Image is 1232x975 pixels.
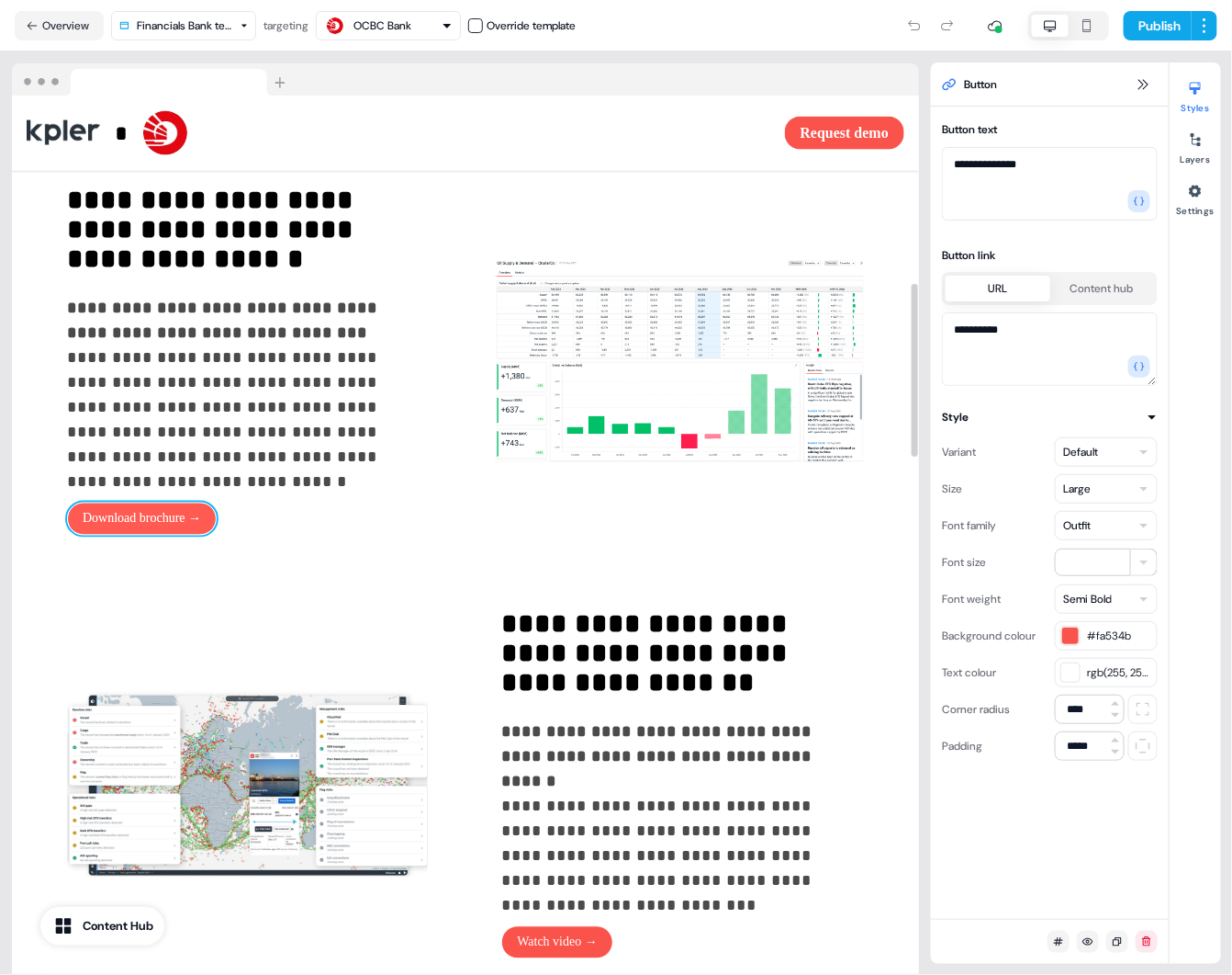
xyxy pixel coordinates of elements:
[67,503,217,536] button: Download brochure →
[1063,480,1091,498] div: Large
[1087,663,1151,682] span: rgb(255, 255, 255)
[40,907,164,946] button: Content Hub
[1063,590,1112,608] div: Semi Bold
[942,122,997,137] label: Button text
[1170,176,1221,217] button: Settings
[1063,443,1098,461] div: Default
[353,17,411,35] div: OCBC Bank
[942,511,996,540] div: Font family
[67,639,428,930] img: Image
[942,246,1158,265] div: Button link
[83,917,153,935] div: Content Hub
[487,17,576,35] div: Override template
[15,11,104,40] button: Overview
[942,695,1010,724] div: Corner radius
[1050,276,1155,301] button: Content hub
[494,212,864,508] img: Image
[942,408,969,426] div: Style
[946,276,1050,301] button: URL
[942,731,982,761] div: Padding
[501,926,613,959] button: Watch video →
[942,474,962,504] div: Size
[942,408,1158,426] button: Style
[1170,74,1221,114] button: Styles
[942,548,986,577] div: Font size
[473,117,904,150] div: Request demo
[942,437,976,467] div: Variant
[1055,621,1158,651] button: #fa534b
[942,621,1036,651] div: Background colour
[137,17,232,35] div: Financials Bank template V2
[1087,627,1151,645] span: #fa534b
[1124,11,1192,40] button: Publish
[1063,516,1091,535] div: Outfit
[12,96,919,171] div: *Request demo
[785,117,904,150] button: Request demo
[1170,125,1221,165] button: Layers
[1055,511,1158,540] button: Outfit
[12,63,294,96] img: Browser topbar
[1055,658,1158,687] button: rgb(255, 255, 255)
[964,75,997,94] span: Button
[316,11,461,40] button: OCBC Bank
[942,658,996,687] div: Text colour
[263,17,308,35] div: targeting
[942,584,1001,614] div: Font weight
